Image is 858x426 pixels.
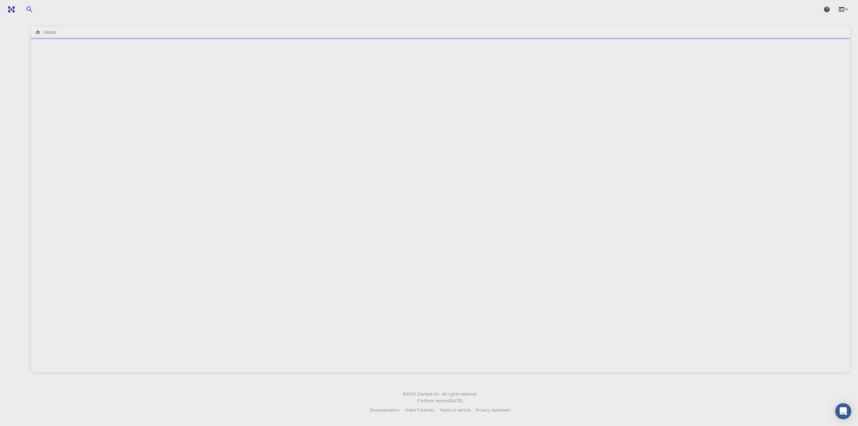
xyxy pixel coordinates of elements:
span: [DATE] . [449,398,464,403]
span: © 2025 [403,391,417,398]
span: Platform version [417,398,449,404]
a: Video Tutorials [405,407,434,414]
a: Documentation [370,407,400,414]
span: Documentation [370,407,400,413]
a: Terms of service [440,407,471,414]
img: logo [5,6,15,13]
nav: breadcrumb [34,28,57,36]
span: Privacy statement [476,407,511,413]
h6: Home [41,28,56,36]
a: [DATE]. [449,398,464,404]
a: Exabyte Inc. [417,391,441,398]
a: Privacy statement [476,407,511,414]
span: Video Tutorials [405,407,434,413]
span: All rights reserved. [442,391,478,398]
div: Open Intercom Messenger [835,403,851,419]
span: Terms of service [440,407,471,413]
span: Exabyte Inc. [417,391,441,397]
